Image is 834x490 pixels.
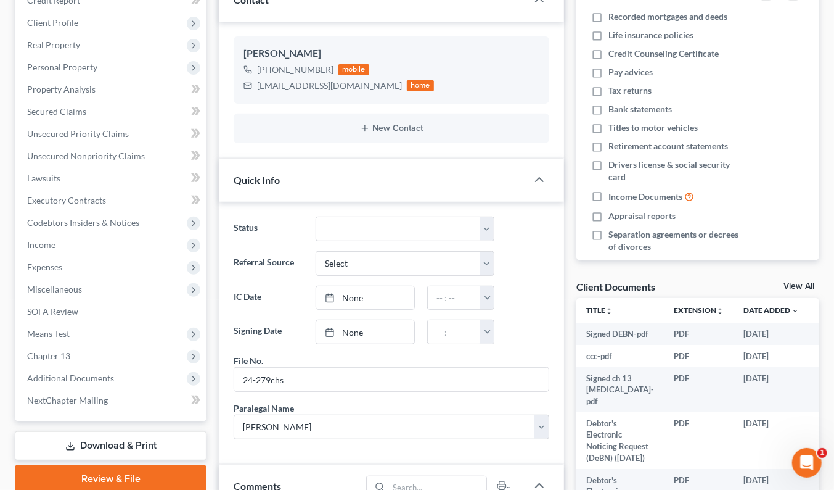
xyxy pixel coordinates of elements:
[227,217,309,241] label: Status
[608,210,676,222] span: Appraisal reports
[27,395,108,405] span: NextChapter Mailing
[27,262,62,272] span: Expenses
[576,367,664,412] td: Signed ch 13 [MEDICAL_DATA]-pdf
[316,320,414,344] a: None
[27,17,78,28] span: Client Profile
[608,103,672,115] span: Bank statements
[716,307,724,315] i: unfold_more
[608,85,652,97] span: Tax returns
[27,173,60,183] span: Lawsuits
[664,367,734,412] td: PDF
[227,251,309,276] label: Referral Source
[734,412,809,469] td: [DATE]
[608,10,727,23] span: Recorded mortgages and deeds
[27,106,86,117] span: Secured Claims
[428,286,481,310] input: -- : --
[17,145,206,167] a: Unsecured Nonpriority Claims
[27,306,78,317] span: SOFA Review
[234,368,549,391] input: --
[428,320,481,344] input: -- : --
[608,228,748,253] span: Separation agreements or decrees of divorces
[257,64,333,76] div: [PHONE_NUMBER]
[608,159,748,183] span: Drivers license & social security card
[576,412,664,469] td: Debtor's Electronic Noticing Request (DeBN) ([DATE])
[17,78,206,101] a: Property Analysis
[664,323,734,345] td: PDF
[608,29,693,41] span: Life insurance policies
[586,305,613,315] a: Titleunfold_more
[783,282,814,291] a: View All
[734,345,809,367] td: [DATE]
[243,123,539,133] button: New Contact
[734,367,809,412] td: [DATE]
[234,402,294,415] div: Paralegal Name
[608,140,728,152] span: Retirement account statements
[17,101,206,123] a: Secured Claims
[817,448,827,458] span: 1
[316,286,414,310] a: None
[27,62,97,72] span: Personal Property
[27,128,129,139] span: Unsecured Priority Claims
[27,328,70,339] span: Means Test
[27,151,145,161] span: Unsecured Nonpriority Claims
[27,39,80,50] span: Real Property
[743,305,799,315] a: Date Added expand_more
[576,280,655,293] div: Client Documents
[27,217,139,228] span: Codebtors Insiders & Notices
[17,389,206,412] a: NextChapter Mailing
[17,301,206,323] a: SOFA Review
[674,305,724,315] a: Extensionunfold_more
[608,48,719,60] span: Credit Counseling Certificate
[576,345,664,367] td: ccc-pdf
[338,64,369,75] div: mobile
[608,191,682,203] span: Income Documents
[664,345,734,367] td: PDF
[17,123,206,145] a: Unsecured Priority Claims
[234,354,263,367] div: File No.
[27,195,106,206] span: Executory Contracts
[27,351,70,361] span: Chapter 13
[17,189,206,212] a: Executory Contracts
[27,239,55,250] span: Income
[257,80,402,92] div: [EMAIL_ADDRESS][DOMAIN_NAME]
[407,80,434,91] div: home
[227,320,309,344] label: Signing Date
[17,167,206,189] a: Lawsuits
[605,307,613,315] i: unfold_more
[792,448,822,478] iframe: Intercom live chat
[27,373,114,383] span: Additional Documents
[234,174,280,186] span: Quick Info
[576,323,664,345] td: Signed DEBN-pdf
[608,122,698,134] span: Titles to motor vehicles
[27,84,96,94] span: Property Analysis
[608,66,653,78] span: Pay advices
[664,412,734,469] td: PDF
[27,284,82,294] span: Miscellaneous
[791,307,799,315] i: expand_more
[243,46,539,61] div: [PERSON_NAME]
[15,431,206,460] a: Download & Print
[227,286,309,310] label: IC Date
[734,323,809,345] td: [DATE]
